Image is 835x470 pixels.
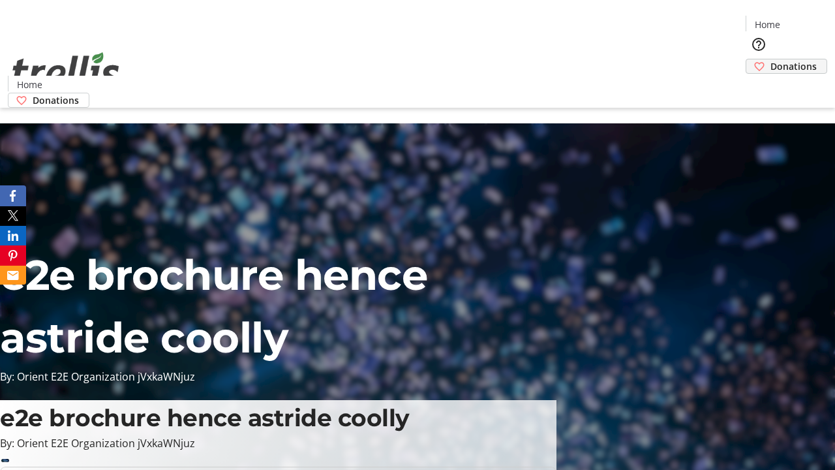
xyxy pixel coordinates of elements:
[8,93,89,108] a: Donations
[770,59,817,73] span: Donations
[746,31,772,57] button: Help
[17,78,42,91] span: Home
[8,38,124,103] img: Orient E2E Organization jVxkaWNjuz's Logo
[746,59,827,74] a: Donations
[746,74,772,100] button: Cart
[8,78,50,91] a: Home
[746,18,788,31] a: Home
[33,93,79,107] span: Donations
[755,18,780,31] span: Home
